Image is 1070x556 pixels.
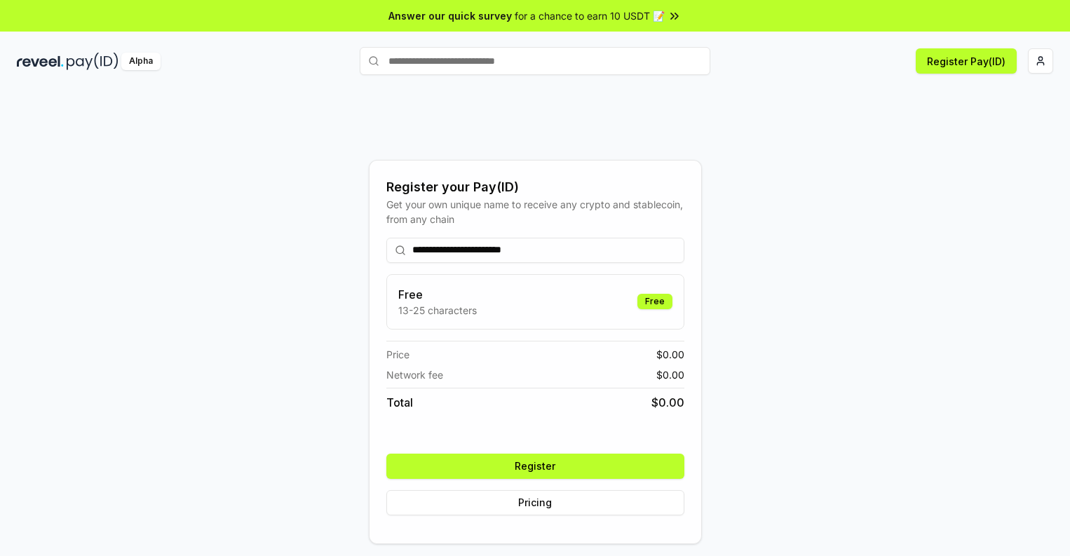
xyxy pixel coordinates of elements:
[916,48,1017,74] button: Register Pay(ID)
[388,8,512,23] span: Answer our quick survey
[398,303,477,318] p: 13-25 characters
[386,197,684,226] div: Get your own unique name to receive any crypto and stablecoin, from any chain
[651,394,684,411] span: $ 0.00
[637,294,672,309] div: Free
[386,367,443,382] span: Network fee
[386,177,684,197] div: Register your Pay(ID)
[386,490,684,515] button: Pricing
[386,394,413,411] span: Total
[515,8,665,23] span: for a chance to earn 10 USDT 📝
[67,53,118,70] img: pay_id
[386,347,409,362] span: Price
[656,347,684,362] span: $ 0.00
[398,286,477,303] h3: Free
[386,454,684,479] button: Register
[121,53,161,70] div: Alpha
[17,53,64,70] img: reveel_dark
[656,367,684,382] span: $ 0.00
